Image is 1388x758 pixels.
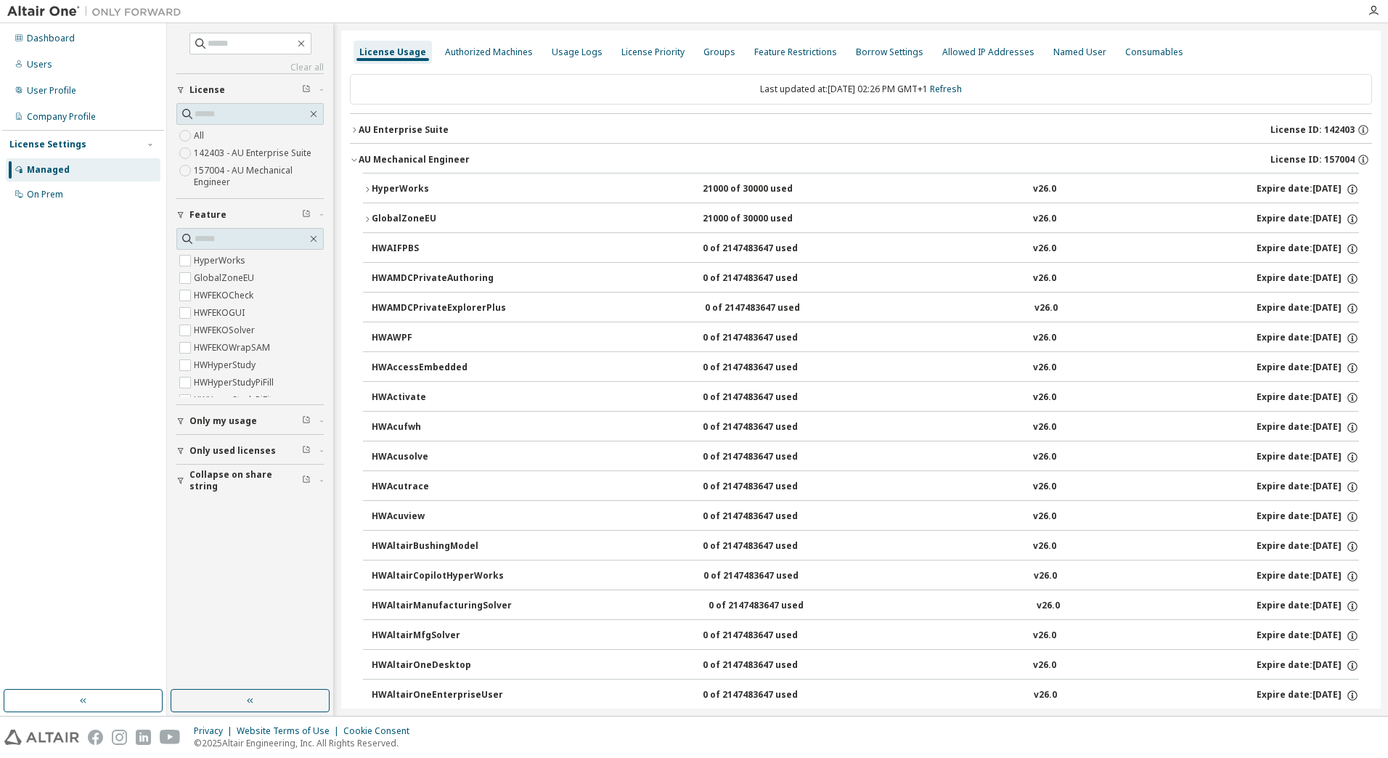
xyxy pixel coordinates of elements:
label: HWFEKOCheck [194,287,256,304]
div: License Priority [621,46,685,58]
label: HWHyperStudyPiFit [194,391,275,409]
button: HWAcuview0 of 2147483647 usedv26.0Expire date:[DATE] [372,501,1359,533]
div: v26.0 [1033,629,1056,643]
div: v26.0 [1034,689,1057,702]
div: 0 of 2147483647 used [703,451,833,464]
div: 0 of 2147483647 used [709,600,839,613]
div: 0 of 2147483647 used [703,540,833,553]
div: HWAcuview [372,510,502,523]
div: HWAltairOneDesktop [372,659,502,672]
div: Authorized Machines [445,46,533,58]
div: 0 of 2147483647 used [703,629,833,643]
div: Expire date: [DATE] [1257,183,1359,196]
p: © 2025 Altair Engineering, Inc. All Rights Reserved. [194,737,418,749]
div: Usage Logs [552,46,603,58]
div: Named User [1053,46,1106,58]
div: 0 of 2147483647 used [703,689,833,702]
div: v26.0 [1033,451,1056,464]
div: AU Mechanical Engineer [359,154,470,166]
div: v26.0 [1033,391,1056,404]
button: AU Enterprise SuiteLicense ID: 142403 [350,114,1372,146]
img: facebook.svg [88,730,103,745]
label: HyperWorks [194,252,248,269]
span: Clear filter [302,84,311,96]
button: HWAltairBushingModel0 of 2147483647 usedv26.0Expire date:[DATE] [372,531,1359,563]
div: Expire date: [DATE] [1257,272,1359,285]
div: Managed [27,164,70,176]
button: Collapse on share string [176,465,324,497]
div: HWAltairOneEnterpriseUser [372,689,503,702]
button: Only my usage [176,405,324,437]
div: HWActivate [372,391,502,404]
label: HWFEKOSolver [194,322,258,339]
label: 142403 - AU Enterprise Suite [194,144,314,162]
div: 0 of 2147483647 used [703,481,833,494]
button: HWAltairOneDesktop0 of 2147483647 usedv26.0Expire date:[DATE] [372,650,1359,682]
button: HWAMDCPrivateAuthoring0 of 2147483647 usedv26.0Expire date:[DATE] [372,263,1359,295]
button: HWAcusolve0 of 2147483647 usedv26.0Expire date:[DATE] [372,441,1359,473]
div: v26.0 [1033,213,1056,226]
button: HWAccessEmbedded0 of 2147483647 usedv26.0Expire date:[DATE] [372,352,1359,384]
div: Expire date: [DATE] [1257,570,1359,583]
div: 0 of 2147483647 used [705,302,836,315]
div: Users [27,59,52,70]
div: HWAMDCPrivateAuthoring [372,272,502,285]
div: v26.0 [1037,600,1060,613]
div: 0 of 2147483647 used [703,272,833,285]
button: Feature [176,199,324,231]
div: v26.0 [1033,659,1056,672]
div: HWAcutrace [372,481,502,494]
div: HWAIFPBS [372,243,502,256]
div: v26.0 [1033,332,1056,345]
button: License [176,74,324,106]
button: HWAIFPBS0 of 2147483647 usedv26.0Expire date:[DATE] [372,233,1359,265]
button: HWAcutrace0 of 2147483647 usedv26.0Expire date:[DATE] [372,471,1359,503]
span: License ID: 157004 [1270,154,1355,166]
div: v26.0 [1033,481,1056,494]
div: v26.0 [1033,510,1056,523]
div: v26.0 [1033,540,1056,553]
div: Last updated at: [DATE] 02:26 PM GMT+1 [350,74,1372,105]
label: 157004 - AU Mechanical Engineer [194,162,324,191]
div: 21000 of 30000 used [703,183,833,196]
div: HWAWPF [372,332,502,345]
div: v26.0 [1034,302,1058,315]
div: Expire date: [DATE] [1257,481,1359,494]
button: HWAltairManufacturingSolver0 of 2147483647 usedv26.0Expire date:[DATE] [372,590,1359,622]
div: HWAcufwh [372,421,502,434]
img: linkedin.svg [136,730,151,745]
label: All [194,127,207,144]
div: Dashboard [27,33,75,44]
div: 0 of 2147483647 used [703,362,833,375]
div: HWAltairManufacturingSolver [372,600,512,613]
div: v26.0 [1033,362,1056,375]
span: Clear filter [302,415,311,427]
div: User Profile [27,85,76,97]
div: Expire date: [DATE] [1257,243,1359,256]
button: HWAltairOneEnterpriseUser0 of 2147483647 usedv26.0Expire date:[DATE] [372,680,1359,712]
div: HWAcusolve [372,451,502,464]
a: Clear all [176,62,324,73]
img: youtube.svg [160,730,181,745]
div: Borrow Settings [856,46,923,58]
span: Feature [189,209,226,221]
span: Only used licenses [189,445,276,457]
div: v26.0 [1033,183,1056,196]
label: HWHyperStudy [194,356,258,374]
div: License Settings [9,139,86,150]
button: HWAMDCPrivateExplorerPlus0 of 2147483647 usedv26.0Expire date:[DATE] [372,293,1359,325]
button: HWAltairCopilotHyperWorks0 of 2147483647 usedv26.0Expire date:[DATE] [372,561,1359,592]
span: License ID: 142403 [1270,124,1355,136]
div: Feature Restrictions [754,46,837,58]
div: Expire date: [DATE] [1257,510,1359,523]
div: Expire date: [DATE] [1257,629,1359,643]
div: 0 of 2147483647 used [703,510,833,523]
span: Collapse on share string [189,469,302,492]
div: Expire date: [DATE] [1257,302,1359,315]
div: 0 of 2147483647 used [703,243,833,256]
button: Only used licenses [176,435,324,467]
div: Expire date: [DATE] [1257,213,1359,226]
div: Website Terms of Use [237,725,343,737]
img: Altair One [7,4,189,19]
div: Expire date: [DATE] [1257,362,1359,375]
